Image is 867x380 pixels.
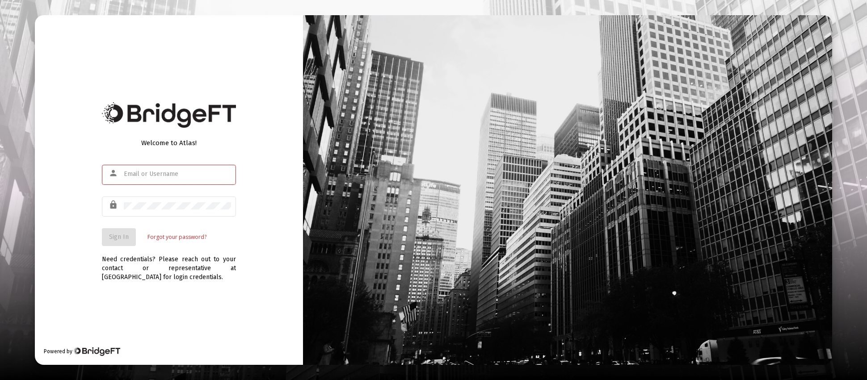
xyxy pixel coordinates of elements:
[109,200,119,210] mat-icon: lock
[109,233,129,241] span: Sign In
[102,246,236,282] div: Need credentials? Please reach out to your contact or representative at [GEOGRAPHIC_DATA] for log...
[124,171,231,178] input: Email or Username
[44,347,120,356] div: Powered by
[102,228,136,246] button: Sign In
[147,233,206,242] a: Forgot your password?
[109,168,119,179] mat-icon: person
[73,347,120,356] img: Bridge Financial Technology Logo
[102,102,236,128] img: Bridge Financial Technology Logo
[102,138,236,147] div: Welcome to Atlas!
